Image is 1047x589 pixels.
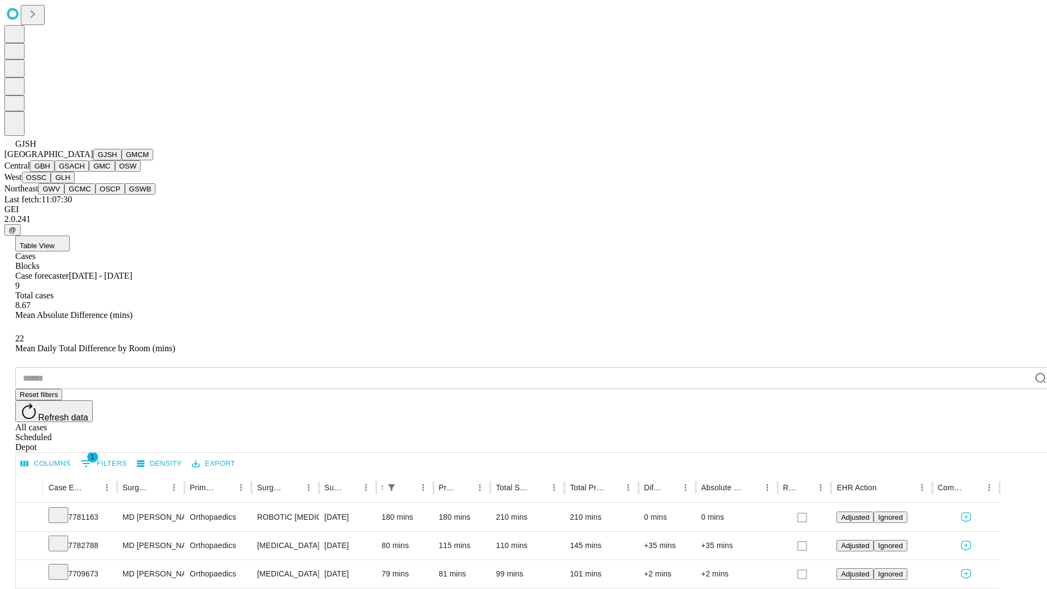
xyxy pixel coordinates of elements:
[166,480,182,495] button: Menu
[744,480,760,495] button: Sort
[4,205,1043,214] div: GEI
[257,503,313,531] div: ROBOTIC [MEDICAL_DATA] KNEE TOTAL
[841,542,869,550] span: Adjusted
[49,560,112,588] div: 7709673
[49,503,112,531] div: 7781163
[123,532,179,560] div: MD [PERSON_NAME] [PERSON_NAME] Md
[257,483,284,492] div: Surgery Name
[678,480,693,495] button: Menu
[190,560,246,588] div: Orthopaedics
[546,480,562,495] button: Menu
[644,560,690,588] div: +2 mins
[87,452,98,462] span: 1
[4,172,22,182] span: West
[20,242,55,250] span: Table View
[190,532,246,560] div: Orthopaedics
[874,568,907,580] button: Ignored
[9,226,16,234] span: @
[570,560,633,588] div: 101 mins
[966,480,982,495] button: Sort
[457,480,472,495] button: Sort
[760,480,775,495] button: Menu
[123,483,150,492] div: Surgeon Name
[914,480,930,495] button: Menu
[123,560,179,588] div: MD [PERSON_NAME] [PERSON_NAME] Md
[20,390,58,399] span: Reset filters
[51,172,74,183] button: GLH
[218,480,233,495] button: Sort
[99,480,115,495] button: Menu
[78,455,130,472] button: Show filters
[439,483,456,492] div: Predicted In Room Duration
[874,540,907,551] button: Ignored
[15,344,175,353] span: Mean Daily Total Difference by Room (mins)
[874,512,907,523] button: Ignored
[15,291,53,300] span: Total cases
[416,480,431,495] button: Menu
[343,480,358,495] button: Sort
[496,560,559,588] div: 99 mins
[400,480,416,495] button: Sort
[644,503,690,531] div: 0 mins
[18,455,74,472] button: Select columns
[382,560,428,588] div: 79 mins
[621,480,636,495] button: Menu
[15,334,24,343] span: 22
[570,503,633,531] div: 210 mins
[531,480,546,495] button: Sort
[69,271,132,280] span: [DATE] - [DATE]
[49,532,112,560] div: 7782788
[190,483,217,492] div: Primary Service
[21,565,38,584] button: Expand
[301,480,316,495] button: Menu
[4,195,72,204] span: Last fetch: 11:07:30
[644,483,661,492] div: Difference
[837,483,876,492] div: EHR Action
[878,570,902,578] span: Ignored
[15,236,70,251] button: Table View
[95,183,125,195] button: OSCP
[837,568,874,580] button: Adjusted
[472,480,488,495] button: Menu
[701,483,743,492] div: Absolute Difference
[21,537,38,556] button: Expand
[15,310,133,320] span: Mean Absolute Difference (mins)
[701,560,772,588] div: +2 mins
[123,503,179,531] div: MD [PERSON_NAME] [PERSON_NAME] Md
[190,503,246,531] div: Orthopaedics
[382,503,428,531] div: 180 mins
[783,483,797,492] div: Resolved in EHR
[89,160,115,172] button: GMC
[570,483,604,492] div: Total Predicted Duration
[15,400,93,422] button: Refresh data
[4,224,21,236] button: @
[324,503,371,531] div: [DATE]
[384,480,399,495] div: 1 active filter
[798,480,813,495] button: Sort
[64,183,95,195] button: GCMC
[4,184,38,193] span: Northeast
[837,540,874,551] button: Adjusted
[15,139,36,148] span: GJSH
[15,271,69,280] span: Case forecaster
[982,480,997,495] button: Menu
[134,455,185,472] button: Density
[439,560,485,588] div: 81 mins
[878,542,902,550] span: Ignored
[837,512,874,523] button: Adjusted
[439,532,485,560] div: 115 mins
[55,160,89,172] button: GSACH
[644,532,690,560] div: +35 mins
[439,503,485,531] div: 180 mins
[382,532,428,560] div: 80 mins
[324,483,342,492] div: Surgery Date
[93,149,122,160] button: GJSH
[358,480,374,495] button: Menu
[878,480,893,495] button: Sort
[384,480,399,495] button: Show filters
[324,532,371,560] div: [DATE]
[841,513,869,521] span: Adjusted
[605,480,621,495] button: Sort
[84,480,99,495] button: Sort
[233,480,249,495] button: Menu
